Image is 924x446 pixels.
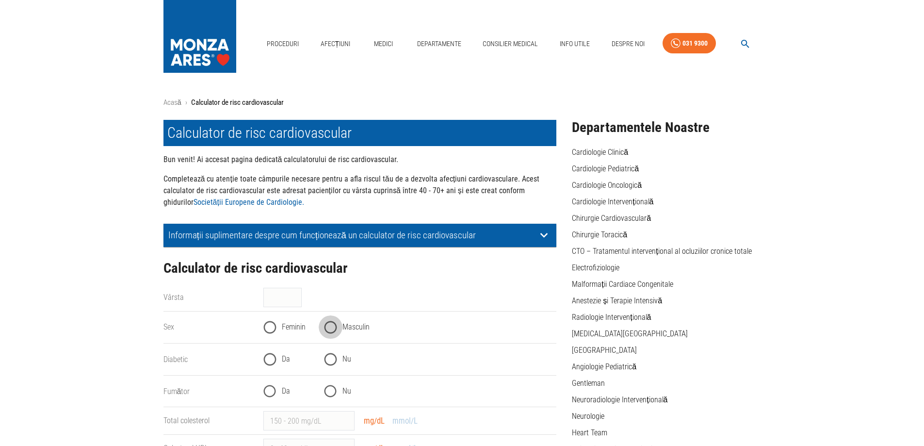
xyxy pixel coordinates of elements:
a: CTO – Tratamentul intervențional al ocluziilor cronice totale [572,247,751,256]
a: Electrofiziologie [572,263,619,272]
a: [GEOGRAPHIC_DATA] [572,346,637,355]
a: [MEDICAL_DATA][GEOGRAPHIC_DATA] [572,329,688,338]
strong: Completează cu atenție toate câmpurile necesare pentru a afla riscul tău de a dezvolta afecțiuni ... [163,174,540,207]
a: Radiologie Intervențională [572,313,651,322]
span: Nu [342,353,351,365]
a: Chirurgie Cardiovasculară [572,214,651,223]
span: Da [282,353,290,365]
a: Despre Noi [608,34,648,54]
a: Societății Europene de Cardiologie. [194,198,304,207]
strong: Bun venit! Ai accesat pagina dedicată calculatorului de risc cardiovascular. [163,155,399,164]
div: smoking [263,380,556,403]
a: Info Utile [556,34,594,54]
a: Proceduri [263,34,303,54]
div: 031 9300 [682,37,708,50]
a: Neurologie [572,412,604,421]
input: 150 - 200 mg/dL [263,411,355,430]
a: Anestezie și Terapie Intensivă [572,296,662,305]
a: Departamente [413,34,465,54]
li: › [185,97,187,108]
a: Cardiologie Intervențională [572,197,653,206]
a: Afecțiuni [317,34,355,54]
a: 031 9300 [663,33,716,54]
a: Consilier Medical [479,34,542,54]
a: Cardiologie Pediatrică [572,164,639,173]
h2: Departamentele Noastre [572,120,761,135]
div: gender [263,315,556,339]
p: Informații suplimentare despre cum funcționează un calculator de risc cardiovascular [168,230,537,240]
div: diabetes [263,347,556,371]
label: Total colesterol [163,416,210,425]
legend: Diabetic [163,354,256,365]
label: Sex [163,322,174,331]
span: Feminin [282,321,306,333]
a: Medici [368,34,399,54]
h1: Calculator de risc cardiovascular [163,120,557,146]
button: mmol/L [389,414,421,428]
span: Nu [342,385,351,397]
span: Masculin [342,321,370,333]
a: Cardiologie Oncologică [572,181,642,190]
p: Calculator de risc cardiovascular [191,97,284,108]
nav: breadcrumb [163,97,761,108]
div: Informații suplimentare despre cum funcționează un calculator de risc cardiovascular [163,224,557,247]
legend: Fumător [163,386,256,397]
h2: Calculator de risc cardiovascular [163,261,557,276]
a: Malformații Cardiace Congenitale [572,280,673,289]
a: Chirurgie Toracică [572,230,627,239]
a: Acasă [163,98,181,107]
a: Cardiologie Clinică [572,148,628,157]
a: Heart Team [572,428,607,437]
a: Neuroradiologie Intervențională [572,395,667,404]
label: Vârsta [163,293,184,302]
a: Angiologie Pediatrică [572,362,636,371]
span: Da [282,385,290,397]
a: Gentleman [572,379,605,388]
